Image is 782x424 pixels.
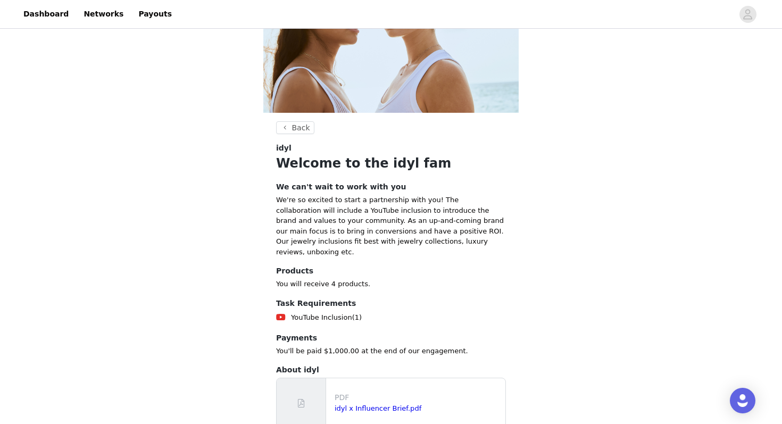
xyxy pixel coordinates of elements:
[276,298,506,309] h4: Task Requirements
[276,121,314,134] button: Back
[276,265,506,277] h4: Products
[276,364,506,376] h4: About idyl
[276,143,292,154] span: idyl
[276,332,506,344] h4: Payments
[352,312,362,323] span: (1)
[730,388,755,413] div: Open Intercom Messenger
[276,154,506,173] h1: Welcome to the idyl fam
[276,195,506,257] p: We're so excited to start a partnership with you! The collaboration will include a YouTube inclus...
[132,2,178,26] a: Payouts
[291,312,352,323] span: YouTube Inclusion
[276,181,506,193] h4: We can't wait to work with you
[335,404,421,412] a: idyl x Influencer Brief.pdf
[17,2,75,26] a: Dashboard
[743,6,753,23] div: avatar
[276,346,506,356] p: You'll be paid $1,000.00 at the end of our engagement.
[335,392,501,403] p: PDF
[276,279,506,289] p: You will receive 4 products.
[77,2,130,26] a: Networks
